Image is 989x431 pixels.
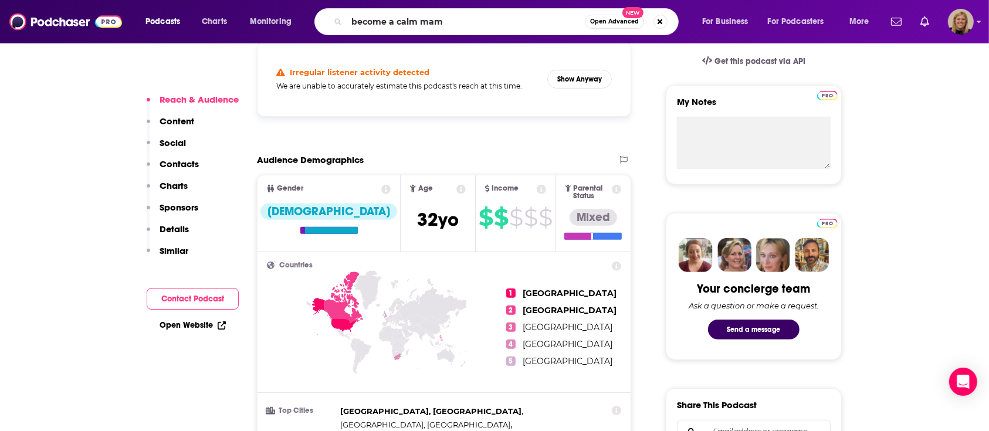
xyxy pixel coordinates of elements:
[538,208,552,227] span: $
[523,305,617,315] span: [GEOGRAPHIC_DATA]
[506,323,516,332] span: 3
[492,185,519,192] span: Income
[290,67,429,77] h4: Irregular listener activity detected
[147,180,188,202] button: Charts
[523,288,617,298] span: [GEOGRAPHIC_DATA]
[886,12,906,32] a: Show notifications dropdown
[242,12,307,31] button: open menu
[679,238,713,272] img: Sydney Profile
[257,154,364,165] h2: Audience Demographics
[194,12,234,31] a: Charts
[702,13,748,30] span: For Business
[585,15,644,29] button: Open AdvancedNew
[160,202,198,213] p: Sponsors
[506,306,516,315] span: 2
[949,368,977,396] div: Open Intercom Messenger
[147,223,189,245] button: Details
[524,208,537,227] span: $
[160,180,188,191] p: Charts
[622,7,643,18] span: New
[160,320,226,330] a: Open Website
[714,56,805,66] span: Get this podcast via API
[547,70,612,89] button: Show Anyway
[677,399,757,410] h3: Share This Podcast
[694,12,763,31] button: open menu
[523,322,612,332] span: [GEOGRAPHIC_DATA]
[160,245,188,256] p: Similar
[948,9,974,35] span: Logged in as avansolkema
[677,96,831,117] label: My Notes
[693,47,815,76] a: Get this podcast via API
[916,12,934,32] a: Show notifications dropdown
[817,91,838,100] img: Podchaser Pro
[160,223,189,235] p: Details
[817,89,838,100] a: Pro website
[479,208,493,227] span: $
[708,320,800,340] button: Send a message
[147,245,188,267] button: Similar
[147,116,194,137] button: Content
[250,13,292,30] span: Monitoring
[276,82,538,90] h5: We are unable to accurately estimate this podcast's reach at this time.
[570,209,617,226] div: Mixed
[340,420,510,429] span: [GEOGRAPHIC_DATA], [GEOGRAPHIC_DATA]
[760,12,841,31] button: open menu
[279,262,313,269] span: Countries
[506,340,516,349] span: 4
[340,406,521,416] span: [GEOGRAPHIC_DATA], [GEOGRAPHIC_DATA]
[948,9,974,35] button: Show profile menu
[697,281,811,296] div: Your concierge team
[523,339,612,349] span: [GEOGRAPHIC_DATA]
[340,405,523,418] span: ,
[326,8,690,35] div: Search podcasts, credits, & more...
[137,12,195,31] button: open menu
[147,202,198,223] button: Sponsors
[795,238,829,272] img: Jon Profile
[160,137,186,148] p: Social
[347,12,585,31] input: Search podcasts, credits, & more...
[817,217,838,228] a: Pro website
[506,289,516,298] span: 1
[418,185,433,192] span: Age
[506,357,516,366] span: 5
[948,9,974,35] img: User Profile
[147,137,186,159] button: Social
[160,116,194,127] p: Content
[494,208,508,227] span: $
[202,13,227,30] span: Charts
[689,301,819,310] div: Ask a question or make a request.
[590,19,639,25] span: Open Advanced
[417,208,459,231] span: 32 yo
[147,288,239,310] button: Contact Podcast
[509,208,523,227] span: $
[147,158,199,180] button: Contacts
[145,13,180,30] span: Podcasts
[817,219,838,228] img: Podchaser Pro
[756,238,790,272] img: Jules Profile
[267,407,336,415] h3: Top Cities
[277,185,303,192] span: Gender
[717,238,751,272] img: Barbara Profile
[160,158,199,169] p: Contacts
[849,13,869,30] span: More
[9,11,122,33] img: Podchaser - Follow, Share and Rate Podcasts
[768,13,824,30] span: For Podcasters
[523,356,612,366] span: [GEOGRAPHIC_DATA]
[160,94,239,105] p: Reach & Audience
[147,94,239,116] button: Reach & Audience
[260,203,397,220] div: [DEMOGRAPHIC_DATA]
[573,185,609,200] span: Parental Status
[841,12,884,31] button: open menu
